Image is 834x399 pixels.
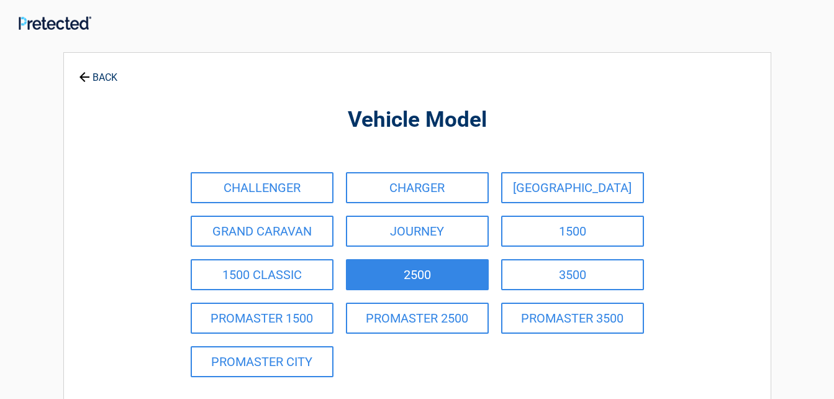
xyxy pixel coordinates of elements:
a: PROMASTER 3500 [501,303,644,334]
a: JOURNEY [346,216,489,247]
a: 1500 [501,216,644,247]
a: PROMASTER CITY [191,346,333,377]
a: PROMASTER 1500 [191,303,333,334]
a: 2500 [346,259,489,290]
a: [GEOGRAPHIC_DATA] [501,172,644,203]
a: CHALLENGER [191,172,333,203]
a: 3500 [501,259,644,290]
a: PROMASTER 2500 [346,303,489,334]
a: CHARGER [346,172,489,203]
img: Main Logo [19,16,91,29]
a: BACK [76,61,120,83]
h2: Vehicle Model [132,106,702,135]
a: 1500 CLASSIC [191,259,333,290]
a: GRAND CARAVAN [191,216,333,247]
